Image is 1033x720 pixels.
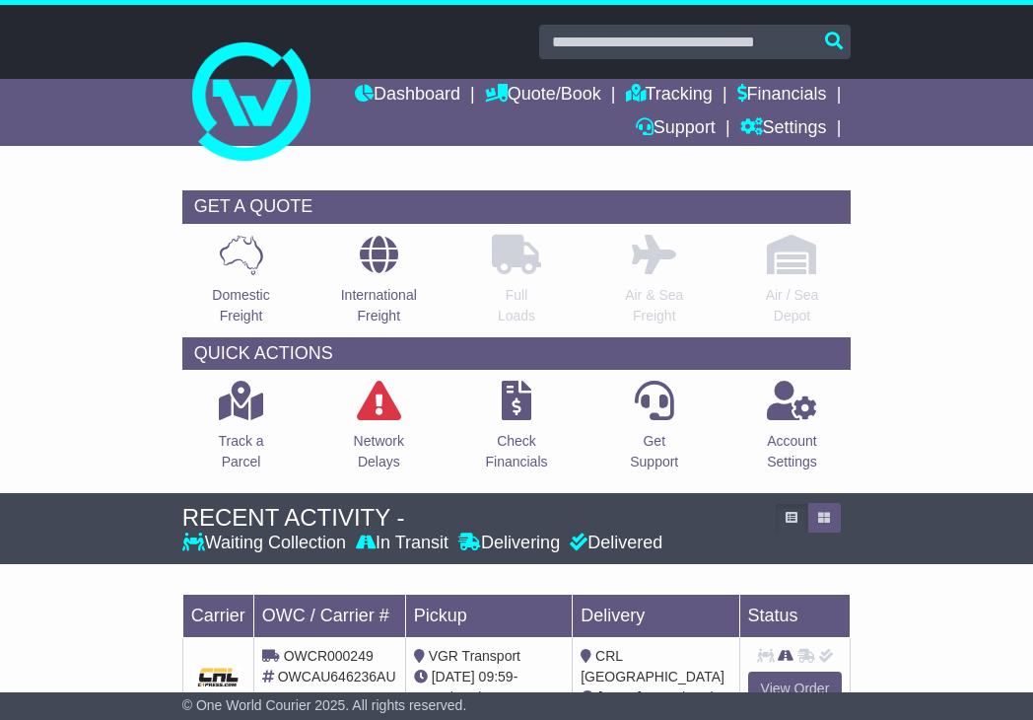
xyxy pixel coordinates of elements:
[414,689,448,705] span: 17:00
[485,431,547,472] p: Check Financials
[182,337,852,371] div: QUICK ACTIONS
[353,380,405,483] a: NetworkDelays
[284,648,374,664] span: OWCR000249
[740,112,827,146] a: Settings
[212,285,269,326] p: Domestic Freight
[767,431,817,472] p: Account Settings
[429,648,520,664] span: VGR Transport
[341,285,417,326] p: International Freight
[355,79,460,112] a: Dashboard
[182,594,253,637] td: Carrier
[405,594,572,637] td: Pickup
[211,234,270,337] a: DomesticFreight
[182,533,351,554] div: Waiting Collection
[581,648,724,684] span: CRL [GEOGRAPHIC_DATA]
[193,666,242,688] img: GetCarrierServiceDarkLogo
[766,285,819,326] p: Air / Sea Depot
[646,689,680,705] span: 17:00
[217,380,264,483] a: Track aParcel
[766,380,818,483] a: AccountSettings
[182,697,467,713] span: © One World Courier 2025. All rights reserved.
[278,669,396,684] span: OWCAU646236AU
[414,667,564,708] div: - (ETA)
[182,504,766,533] div: RECENT ACTIVITY -
[351,533,453,554] div: In Transit
[581,687,730,708] div: (ETA)
[573,594,739,637] td: Delivery
[218,431,263,472] p: Track a Parcel
[484,380,548,483] a: CheckFinancials
[253,594,405,637] td: OWC / Carrier #
[626,79,713,112] a: Tracking
[739,594,851,637] td: Status
[748,672,843,706] a: View Order
[182,190,852,224] div: GET A QUOTE
[453,533,565,554] div: Delivering
[432,669,475,684] span: [DATE]
[630,431,678,472] p: Get Support
[598,689,642,705] span: [DATE]
[629,380,679,483] a: GetSupport
[492,285,541,326] p: Full Loads
[340,234,418,337] a: InternationalFreight
[354,431,404,472] p: Network Delays
[479,669,514,684] span: 09:59
[636,112,716,146] a: Support
[485,79,601,112] a: Quote/Book
[565,533,662,554] div: Delivered
[737,79,827,112] a: Financials
[625,285,683,326] p: Air & Sea Freight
